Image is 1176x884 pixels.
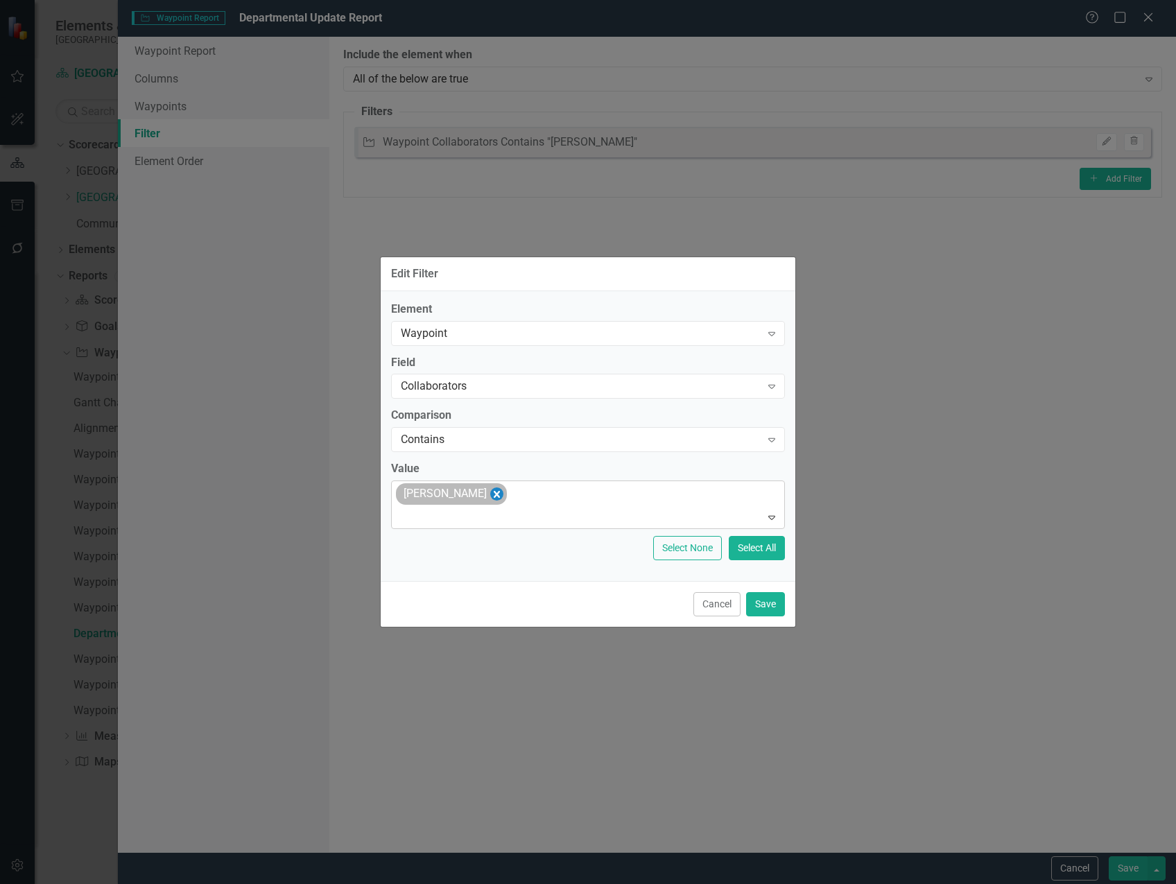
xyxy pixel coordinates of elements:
[399,484,489,504] div: [PERSON_NAME]
[391,355,785,371] label: Field
[401,325,761,341] div: Waypoint
[653,536,722,560] button: Select None
[490,487,503,501] div: Remove Robert Creighton
[391,461,785,477] label: Value
[693,592,741,616] button: Cancel
[746,592,785,616] button: Save
[391,408,785,424] label: Comparison
[401,379,761,395] div: Collaborators
[729,536,785,560] button: Select All
[391,302,785,318] label: Element
[391,268,438,280] div: Edit Filter
[401,432,761,448] div: Contains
